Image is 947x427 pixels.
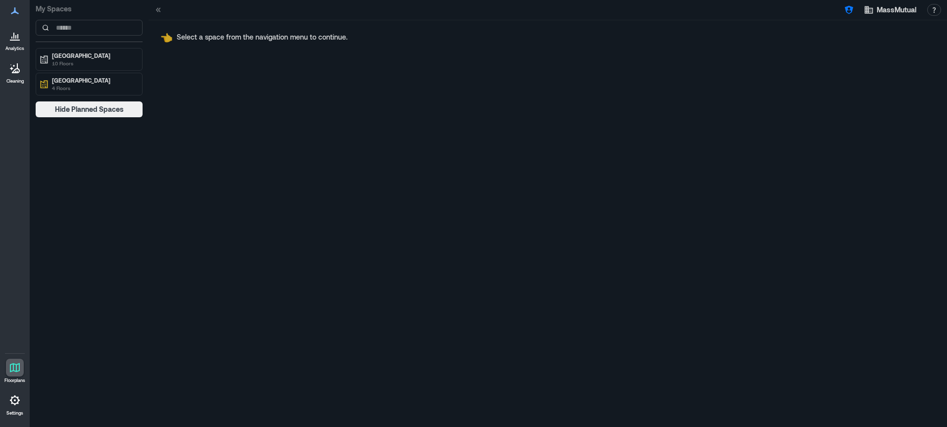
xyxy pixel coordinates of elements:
[36,4,143,14] p: My Spaces
[1,356,28,386] a: Floorplans
[861,2,919,18] button: MassMutual
[36,101,143,117] button: Hide Planned Spaces
[52,76,135,84] p: [GEOGRAPHIC_DATA]
[6,410,23,416] p: Settings
[6,78,24,84] p: Cleaning
[4,378,25,383] p: Floorplans
[3,388,27,419] a: Settings
[52,51,135,59] p: [GEOGRAPHIC_DATA]
[877,5,916,15] span: MassMutual
[2,24,27,54] a: Analytics
[2,56,27,87] a: Cleaning
[52,59,135,67] p: 10 Floors
[160,31,173,43] span: pointing left
[5,46,24,51] p: Analytics
[55,104,124,114] span: Hide Planned Spaces
[52,84,135,92] p: 4 Floors
[177,32,348,42] p: Select a space from the navigation menu to continue.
